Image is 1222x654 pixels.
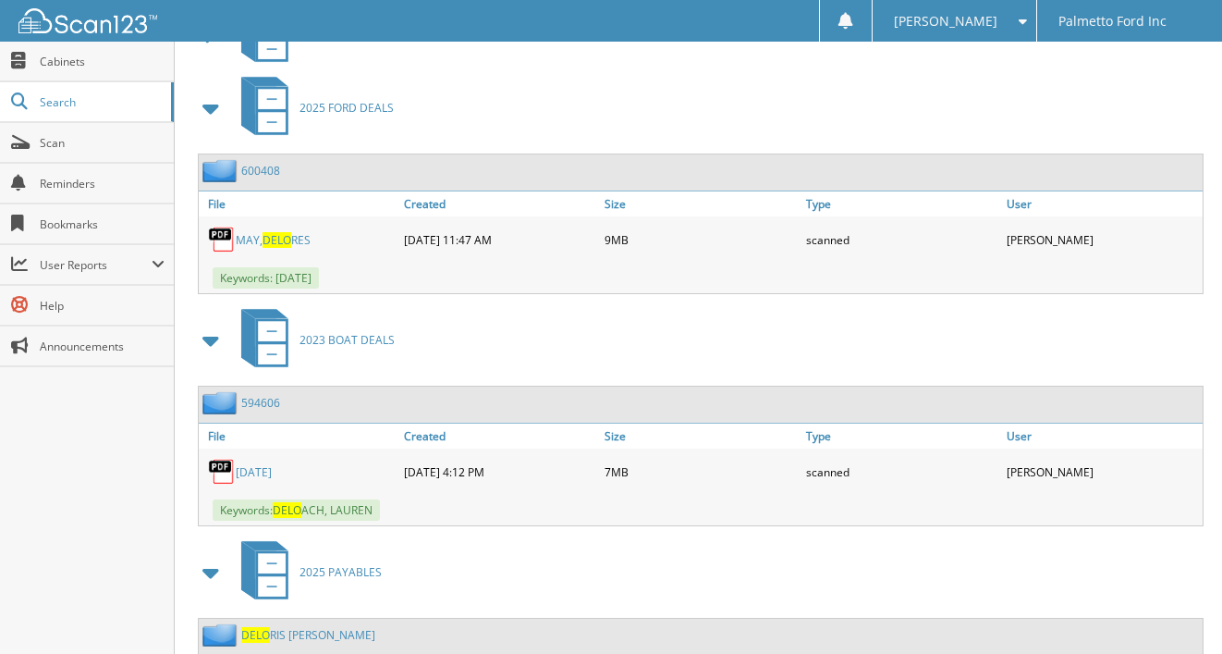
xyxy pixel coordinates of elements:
a: Created [399,424,600,449]
a: MAY,DELORES [236,232,311,248]
a: 2023 BOAT DEALS [230,303,395,376]
span: 2023 BOAT DEALS [299,332,395,348]
span: Keywords: [DATE] [213,267,319,289]
a: 2025 FORD DEALS [230,71,394,144]
span: DELO [263,232,291,248]
div: 9MB [600,221,800,258]
a: Size [600,191,800,216]
span: 2025 PAYABLES [299,564,382,580]
a: 2025 PAYABLES [230,536,382,609]
img: PDF.png [208,458,236,486]
span: Bookmarks [40,216,165,232]
div: [PERSON_NAME] [1002,453,1203,490]
a: 594606 [241,395,280,411]
span: DELO [241,627,270,643]
span: Scan [40,135,165,151]
a: File [199,424,399,449]
span: Cabinets [40,54,165,69]
div: [DATE] 11:47 AM [399,221,600,258]
a: File [199,191,399,216]
a: User [1002,191,1203,216]
a: Type [801,424,1002,449]
iframe: Chat Widget [1130,565,1222,654]
span: DELO [273,502,301,518]
a: Created [399,191,600,216]
span: Palmetto Ford Inc [1058,16,1167,27]
span: Keywords: ACH, LAUREN [213,500,380,521]
span: User Reports [40,257,152,273]
span: Search [40,94,162,110]
img: folder2.png [202,159,241,182]
div: [PERSON_NAME] [1002,221,1203,258]
a: DELORIS [PERSON_NAME] [241,627,375,643]
a: 600408 [241,163,280,179]
a: [DATE] [236,464,272,480]
div: 7MB [600,453,800,490]
span: [PERSON_NAME] [894,16,997,27]
div: [DATE] 4:12 PM [399,453,600,490]
img: folder2.png [202,623,241,647]
img: scan123-logo-white.svg [18,8,157,33]
div: scanned [801,221,1002,258]
a: Size [600,424,800,449]
span: Help [40,298,165,314]
a: User [1002,424,1203,449]
div: scanned [801,453,1002,490]
span: Reminders [40,176,165,191]
a: Type [801,191,1002,216]
img: PDF.png [208,226,236,253]
span: 2025 FORD DEALS [299,100,394,116]
span: Announcements [40,339,165,354]
img: folder2.png [202,391,241,414]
